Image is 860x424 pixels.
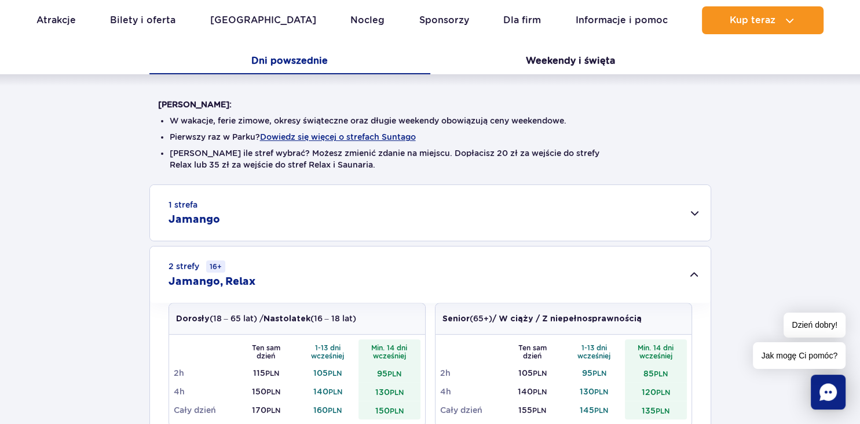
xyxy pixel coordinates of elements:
[235,382,297,401] td: 150
[158,100,232,109] strong: [PERSON_NAME]:
[210,6,316,34] a: [GEOGRAPHIC_DATA]
[265,369,279,378] small: PLN
[753,342,846,369] span: Jak mogę Ci pomóc?
[170,147,691,171] li: [PERSON_NAME] ile stref wybrać? Możesz zmienić zdanie na miejscu. Dopłacisz 20 zł za wejście do s...
[656,407,669,415] small: PLN
[328,387,342,396] small: PLN
[654,369,668,378] small: PLN
[350,6,385,34] a: Nocleg
[594,406,608,415] small: PLN
[297,401,359,419] td: 160
[502,339,563,364] th: Ten sam dzień
[430,50,711,74] button: Weekendy i święta
[442,313,642,325] p: (65+)
[492,315,642,323] strong: / W ciąży / Z niepełnosprawnością
[387,369,401,378] small: PLN
[576,6,668,34] a: Informacje i pomoc
[358,382,420,401] td: 130
[328,406,342,415] small: PLN
[169,275,255,289] h2: Jamango, Relax
[110,6,175,34] a: Bilety i oferta
[419,6,469,34] a: Sponsorzy
[266,387,280,396] small: PLN
[390,388,404,397] small: PLN
[358,401,420,419] td: 150
[702,6,824,34] button: Kup teraz
[170,115,691,126] li: W wakacje, ferie zimowe, okresy świąteczne oraz długie weekendy obowiązują ceny weekendowe.
[235,339,297,364] th: Ten sam dzień
[328,369,342,378] small: PLN
[502,382,563,401] td: 140
[625,401,687,419] td: 135
[440,401,502,419] td: Cały dzień
[563,401,625,419] td: 145
[502,364,563,382] td: 105
[174,401,236,419] td: Cały dzień
[358,339,420,364] th: Min. 14 dni wcześniej
[563,382,625,401] td: 130
[266,406,280,415] small: PLN
[442,315,470,323] strong: Senior
[170,131,691,143] li: Pierwszy raz w Parku?
[206,260,225,273] small: 16+
[235,401,297,419] td: 170
[358,364,420,382] td: 95
[264,315,310,323] strong: Nastolatek
[440,382,502,401] td: 4h
[235,364,297,382] td: 115
[533,369,547,378] small: PLN
[297,339,359,364] th: 1-13 dni wcześniej
[176,313,356,325] p: (18 – 65 lat) / (16 – 18 lat)
[784,313,846,338] span: Dzień dobry!
[169,260,225,273] small: 2 strefy
[625,339,687,364] th: Min. 14 dni wcześniej
[297,364,359,382] td: 105
[533,387,547,396] small: PLN
[625,382,687,401] td: 120
[656,388,670,397] small: PLN
[169,199,197,211] small: 1 strefa
[169,213,220,227] h2: Jamango
[594,387,608,396] small: PLN
[440,364,502,382] td: 2h
[36,6,76,34] a: Atrakcje
[502,401,563,419] td: 155
[297,382,359,401] td: 140
[563,339,625,364] th: 1-13 dni wcześniej
[149,50,430,74] button: Dni powszednie
[260,132,416,142] button: Dowiedz się więcej o strefach Suntago
[390,407,404,415] small: PLN
[811,375,846,409] div: Chat
[592,369,606,378] small: PLN
[532,406,546,415] small: PLN
[563,364,625,382] td: 95
[174,364,236,382] td: 2h
[503,6,541,34] a: Dla firm
[625,364,687,382] td: 85
[730,15,775,26] span: Kup teraz
[176,315,210,323] strong: Dorosły
[174,382,236,401] td: 4h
